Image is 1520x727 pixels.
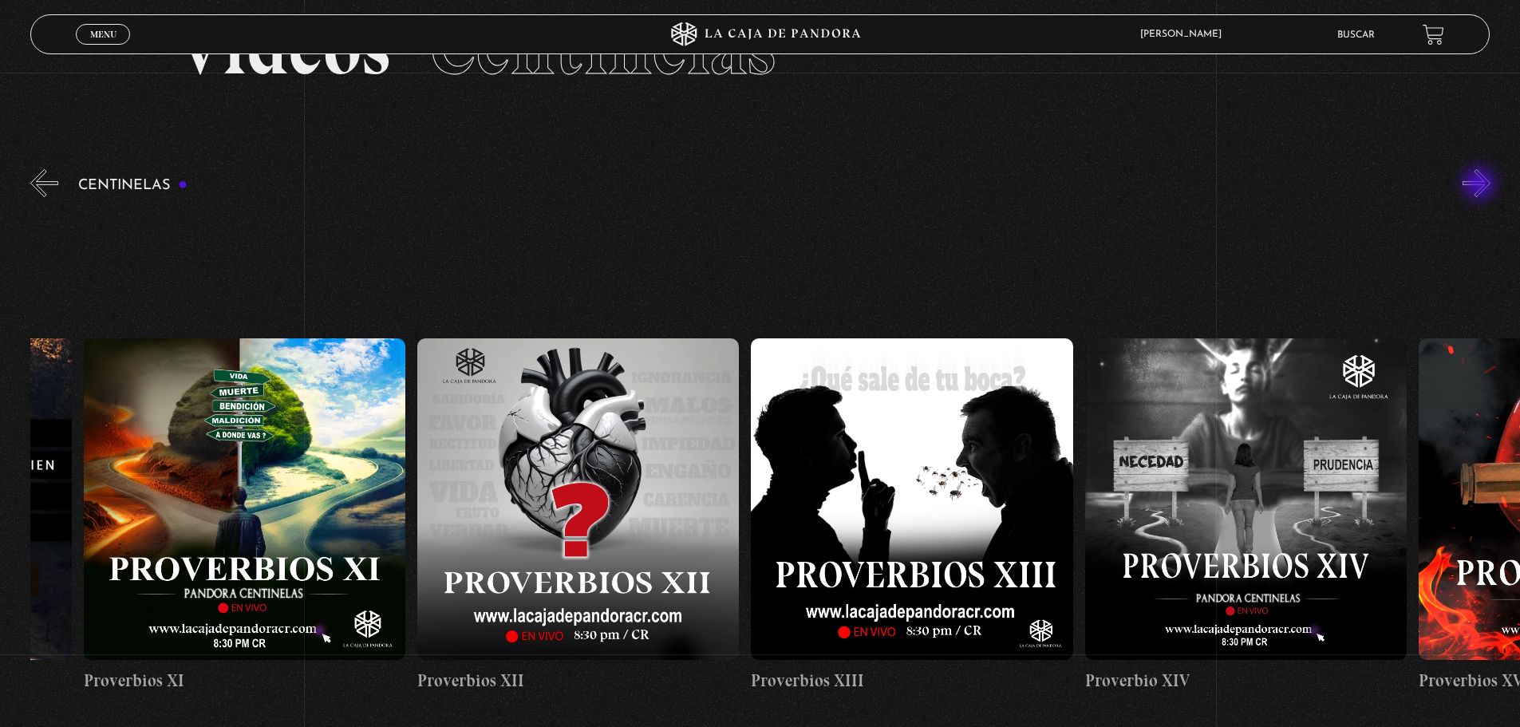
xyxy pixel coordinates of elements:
[1132,30,1238,39] span: [PERSON_NAME]
[90,30,116,39] span: Menu
[1085,668,1407,693] h4: Proverbio XIV
[84,668,405,693] h4: Proverbios XI
[78,178,188,193] h3: Centinelas
[430,2,776,93] span: Centinelas
[1337,30,1375,40] a: Buscar
[751,668,1072,693] h4: Proverbios XIII
[30,169,58,197] button: Previous
[1423,24,1444,45] a: View your shopping cart
[1463,169,1490,197] button: Next
[417,668,739,693] h4: Proverbios XII
[176,10,1344,86] h2: Videos
[85,43,122,54] span: Cerrar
